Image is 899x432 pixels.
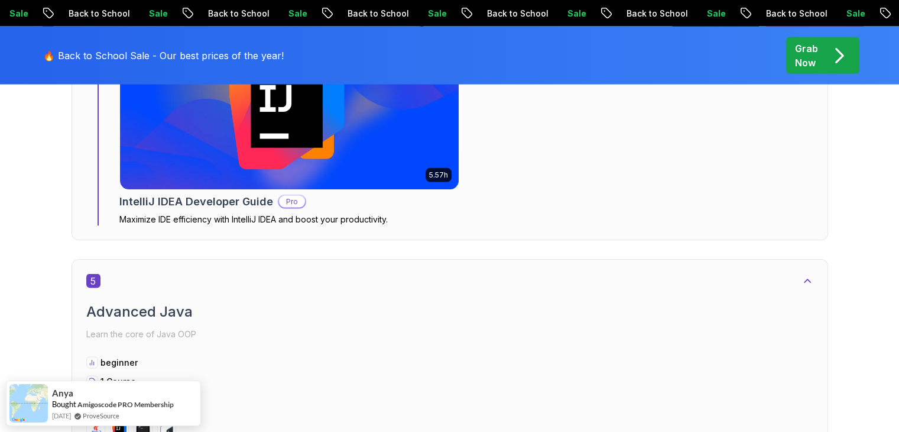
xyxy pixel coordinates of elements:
[795,41,818,70] p: Grab Now
[276,8,314,20] p: Sale
[614,8,694,20] p: Back to School
[100,357,138,369] p: beginner
[120,49,459,189] img: IntelliJ IDEA Developer Guide card
[119,48,459,225] a: IntelliJ IDEA Developer Guide card5.57hIntelliJ IDEA Developer GuideProMaximize IDE efficiency wi...
[429,170,448,180] p: 5.57h
[86,274,100,288] span: 5
[335,8,416,20] p: Back to School
[279,196,305,208] p: Pro
[834,8,872,20] p: Sale
[119,194,273,210] h2: IntelliJ IDEA Developer Guide
[694,8,732,20] p: Sale
[83,411,119,421] a: ProveSource
[52,388,73,398] span: Anya
[119,214,459,225] p: Maximize IDE efficiency with IntelliJ IDEA and boost your productivity.
[86,326,813,343] p: Learn the core of Java OOP
[137,8,174,20] p: Sale
[9,384,48,423] img: provesource social proof notification image
[77,400,174,409] a: Amigoscode PRO Membership
[52,399,76,409] span: Bought
[43,49,284,63] p: 🔥 Back to School Sale - Our best prices of the year!
[100,376,136,386] span: 1 Course
[475,8,555,20] p: Back to School
[416,8,453,20] p: Sale
[754,8,834,20] p: Back to School
[86,302,813,321] h2: Advanced Java
[52,411,71,421] span: [DATE]
[555,8,593,20] p: Sale
[196,8,276,20] p: Back to School
[56,8,137,20] p: Back to School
